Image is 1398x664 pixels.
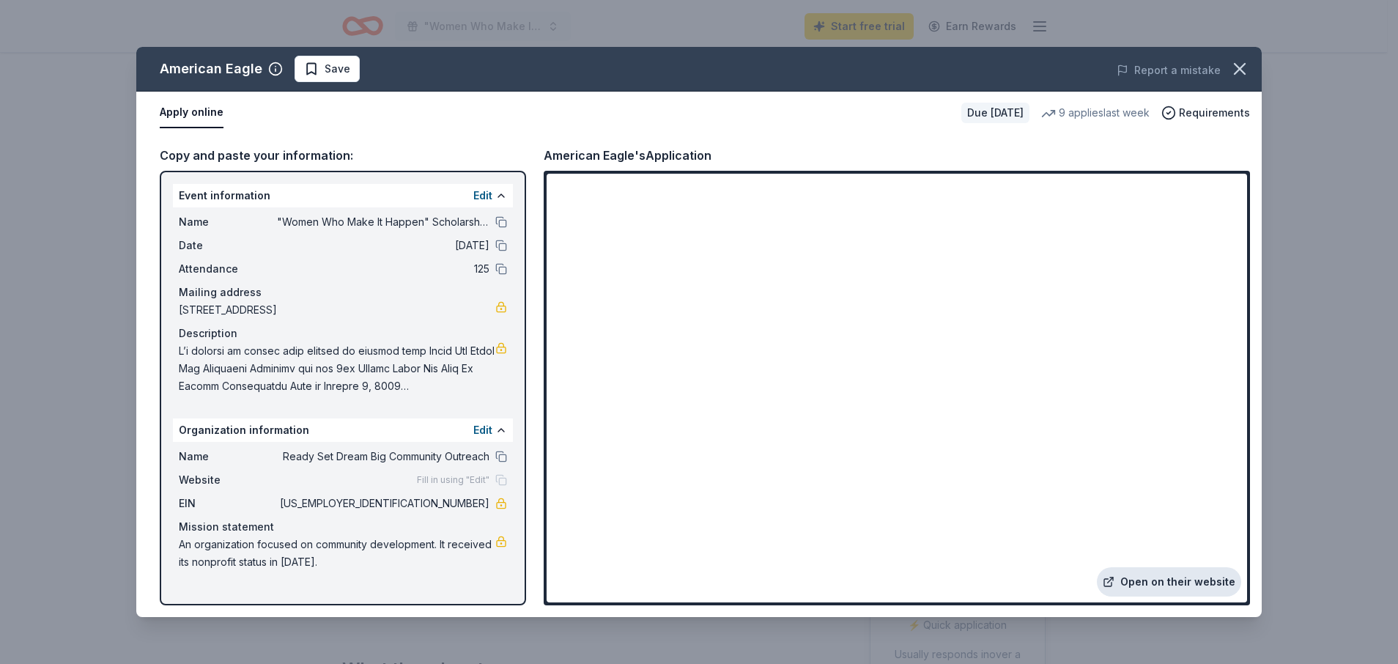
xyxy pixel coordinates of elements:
div: 9 applies last week [1041,104,1150,122]
span: Name [179,213,277,231]
span: "Women Who Make It Happen" Scholarship Fundraiser [277,213,489,231]
div: Mission statement [179,518,507,536]
span: Save [325,60,350,78]
span: Fill in using "Edit" [417,474,489,486]
span: 125 [277,260,489,278]
div: Description [179,325,507,342]
div: American Eagle [160,57,262,81]
span: An organization focused on community development. It received its nonprofit status in [DATE]. [179,536,495,571]
span: Ready Set Dream Big Community Outreach [277,448,489,465]
span: Requirements [1179,104,1250,122]
button: Report a mistake [1117,62,1221,79]
button: Save [295,56,360,82]
span: [US_EMPLOYER_IDENTIFICATION_NUMBER] [277,495,489,512]
button: Edit [473,421,492,439]
div: Event information [173,184,513,207]
div: Due [DATE] [961,103,1029,123]
span: Date [179,237,277,254]
span: Attendance [179,260,277,278]
span: L’i dolorsi am consec adip elitsed do eiusmod temp Incid Utl Etdol Mag Aliquaeni Adminimv qui nos... [179,342,495,395]
button: Apply online [160,97,223,128]
a: Open on their website [1097,567,1241,597]
button: Requirements [1161,104,1250,122]
span: Name [179,448,277,465]
div: American Eagle's Application [544,146,711,165]
span: Website [179,471,277,489]
button: Edit [473,187,492,204]
span: [DATE] [277,237,489,254]
div: Mailing address [179,284,507,301]
div: Copy and paste your information: [160,146,526,165]
span: EIN [179,495,277,512]
span: [STREET_ADDRESS] [179,301,495,319]
div: Organization information [173,418,513,442]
